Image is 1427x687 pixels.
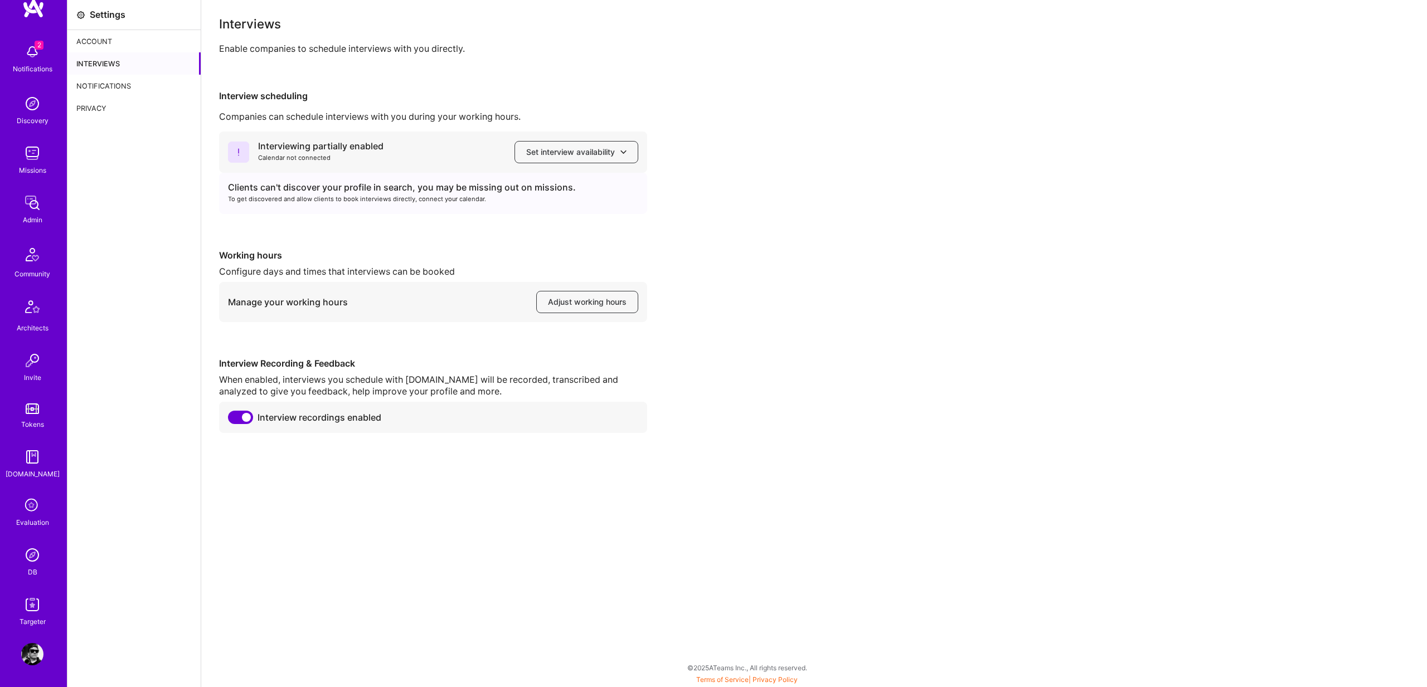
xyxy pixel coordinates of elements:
span: Adjust working hours [548,296,627,308]
div: Notifications [13,63,52,75]
div: Account [67,30,201,52]
div: Configure days and times that interviews can be booked [219,266,647,277]
div: Enable companies to schedule interviews with you directly. [219,43,1409,55]
button: Adjust working hours [536,291,638,313]
img: Admin Search [21,544,43,566]
i: icon ErrorCalendar [228,142,249,163]
div: DB [28,566,37,578]
div: Tokens [21,418,44,430]
i: icon SelectionTeam [22,495,43,517]
img: bell [21,41,43,63]
i: icon Settings [76,11,85,20]
div: Interviewing partially enabled [258,140,384,152]
div: Calendar not connected [258,152,384,164]
img: Community [19,241,46,268]
img: Skill Targeter [21,593,43,616]
img: Architects [19,295,46,322]
div: To get discovered and allow clients to book interviews directly, connect your calendar. [228,193,638,205]
div: Admin [23,214,42,226]
img: teamwork [21,142,43,164]
span: Interview recordings enabled [258,412,381,423]
div: Notifications [67,75,201,97]
div: © 2025 ATeams Inc., All rights reserved. [67,654,1427,681]
a: Terms of Service [696,675,749,684]
div: Invite [24,372,41,383]
img: discovery [21,92,43,115]
div: Evaluation [16,517,49,528]
div: Companies can schedule interviews with you during your working hours. [219,111,1409,123]
div: [DOMAIN_NAME] [6,468,60,480]
div: Interview Recording & Feedback [219,358,647,369]
img: User Avatar [21,643,43,665]
img: guide book [21,446,43,468]
i: icon ArrowDownBlack [620,149,627,155]
div: Architects [17,322,48,334]
div: Working hours [219,250,647,261]
div: Targeter [20,616,46,627]
span: 2 [35,41,43,50]
div: When enabled, interviews you schedule with [DOMAIN_NAME] will be recorded, transcribed and analyz... [219,374,647,397]
div: Interviews [67,52,201,75]
img: admin teamwork [21,192,43,214]
div: Missions [19,164,46,176]
button: Set interview availability [515,141,638,163]
div: Discovery [17,115,48,126]
div: Privacy [67,97,201,119]
div: Interviews [219,18,1409,30]
a: Privacy Policy [753,675,798,684]
div: Manage your working hours [228,296,348,308]
span: | [696,675,798,684]
img: tokens [26,403,39,414]
div: Clients can't discover your profile in search, you may be missing out on missions. [228,182,638,193]
span: Set interview availability [526,147,627,158]
a: User Avatar [18,643,46,665]
div: Interview scheduling [219,90,1409,102]
img: Invite [21,349,43,372]
div: Settings [90,9,125,21]
div: Community [14,268,50,280]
